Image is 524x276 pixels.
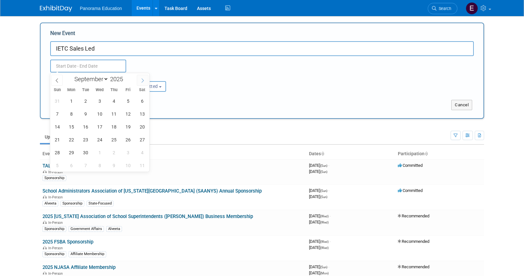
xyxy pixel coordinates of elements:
div: Affiliate Membership [69,251,106,257]
div: Alveeta [42,201,58,206]
span: [DATE] [309,163,329,168]
span: October 2, 2025 [108,146,120,159]
th: Event [40,148,306,159]
span: In-Person [48,195,65,199]
span: (Sun) [320,189,327,193]
span: September 15, 2025 [65,120,78,133]
span: Committed [398,163,423,168]
span: (Sun) [320,170,327,174]
span: [DATE] [309,220,329,224]
img: External Events Calendar [466,2,478,14]
div: Government Affairs [69,226,104,232]
span: (Wed) [320,221,329,224]
span: October 3, 2025 [122,146,134,159]
span: Panorama Education [80,6,122,11]
span: Fri [121,88,135,92]
input: Name of Trade Show / Conference [50,41,474,56]
span: September 27, 2025 [136,133,148,146]
label: New Event [50,30,75,40]
span: [DATE] [309,264,329,269]
img: ExhibitDay [40,5,72,12]
span: (Sun) [320,164,327,167]
span: October 10, 2025 [122,159,134,172]
span: September 8, 2025 [65,108,78,120]
span: September 28, 2025 [51,146,63,159]
span: September 20, 2025 [136,120,148,133]
span: (Wed) [320,246,329,250]
span: September 19, 2025 [122,120,134,133]
span: October 9, 2025 [108,159,120,172]
span: September 4, 2025 [108,95,120,107]
span: October 11, 2025 [136,159,148,172]
span: September 1, 2025 [65,95,78,107]
span: September 11, 2025 [108,108,120,120]
div: Participation: [122,72,185,81]
span: October 6, 2025 [65,159,78,172]
span: September 9, 2025 [79,108,92,120]
span: Committed [398,188,423,193]
img: In-Person Event [43,170,47,173]
span: In-Person [48,221,65,225]
span: September 7, 2025 [51,108,63,120]
span: September 6, 2025 [136,95,148,107]
span: (Mon) [320,271,329,275]
a: 2025 [US_STATE] Association of School Superintendents ([PERSON_NAME]) Business Membership [42,214,253,219]
span: September 10, 2025 [93,108,106,120]
a: 2025 NJASA Affiliate Membership [42,264,116,270]
span: September 13, 2025 [136,108,148,120]
a: Search [428,3,457,14]
span: October 1, 2025 [93,146,106,159]
span: Wed [93,88,107,92]
span: In-Person [48,246,65,250]
img: In-Person Event [43,195,47,198]
span: - [330,239,331,244]
span: Tue [79,88,93,92]
span: September 2, 2025 [79,95,92,107]
span: [DATE] [309,245,329,250]
img: In-Person Event [43,221,47,224]
span: Sat [135,88,149,92]
select: Month [71,75,108,83]
span: (Wed) [320,214,329,218]
span: September 21, 2025 [51,133,63,146]
span: [DATE] [309,188,329,193]
span: October 7, 2025 [79,159,92,172]
span: September 22, 2025 [65,133,78,146]
th: Dates [306,148,395,159]
span: August 31, 2025 [51,95,63,107]
div: Sponsorship [42,175,66,181]
span: October 4, 2025 [136,146,148,159]
img: In-Person Event [43,246,47,249]
span: September 26, 2025 [122,133,134,146]
span: September 5, 2025 [122,95,134,107]
div: State-Focused [87,201,114,206]
span: September 3, 2025 [93,95,106,107]
span: Recommended [398,214,429,218]
a: Sort by Start Date [321,151,324,156]
span: September 12, 2025 [122,108,134,120]
a: TALAS Sponsorship [42,163,85,169]
span: September 16, 2025 [79,120,92,133]
span: (Sun) [320,195,327,199]
div: Sponsorship [42,251,66,257]
span: September 18, 2025 [108,120,120,133]
span: (Sun) [320,265,327,269]
a: Upcoming26 [40,131,78,143]
span: - [328,188,329,193]
span: Thu [107,88,121,92]
span: [DATE] [309,271,329,275]
span: Recommended [398,264,429,269]
span: Recommended [398,239,429,244]
span: September 29, 2025 [65,146,78,159]
div: Alveeta [106,226,122,232]
span: September 17, 2025 [93,120,106,133]
input: Start Date - End Date [50,60,126,72]
span: Mon [64,88,79,92]
span: [DATE] [309,214,331,218]
span: September 24, 2025 [93,133,106,146]
span: Sun [50,88,64,92]
span: - [330,214,331,218]
span: [DATE] [309,169,327,174]
span: In-Person [48,271,65,276]
span: - [328,264,329,269]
